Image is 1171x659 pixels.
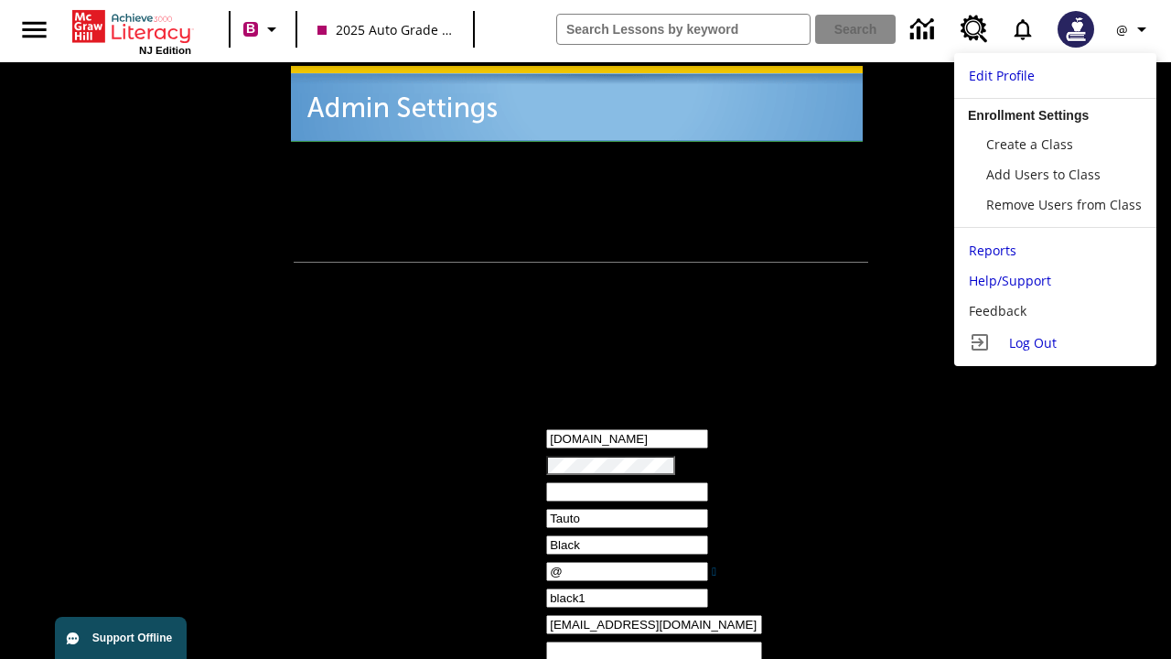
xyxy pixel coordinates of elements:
span: Enrollment Settings [968,108,1089,123]
span: Log Out [1009,334,1057,351]
span: Remove Users from Class [986,196,1142,213]
span: Edit Profile [969,67,1035,84]
span: Add Users to Class [986,166,1101,183]
span: Reports [969,242,1016,259]
span: Help/Support [969,272,1051,289]
span: Create a Class [986,135,1073,153]
span: Feedback [969,302,1026,319]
